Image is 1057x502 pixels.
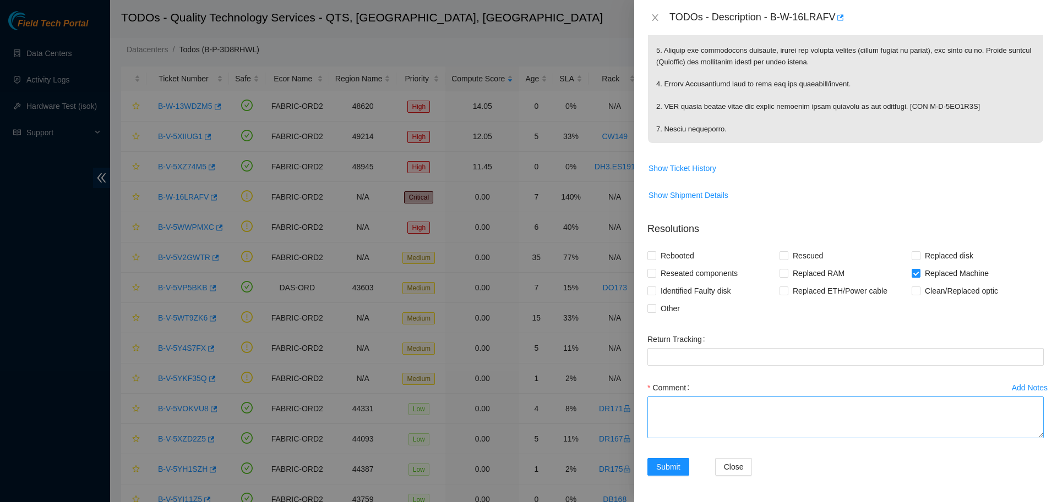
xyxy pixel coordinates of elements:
label: Return Tracking [647,330,710,348]
span: Identified Faulty disk [656,282,735,300]
button: Submit [647,458,689,476]
div: TODOs - Description - B-W-16LRAFV [669,9,1044,26]
span: Rescued [788,247,827,264]
span: Other [656,300,684,317]
button: Add Notes [1011,379,1048,396]
span: Replaced Machine [920,264,993,282]
span: Replaced RAM [788,264,849,282]
p: Resolutions [647,213,1044,236]
span: Replaced disk [920,247,978,264]
button: Close [715,458,753,476]
span: Close [724,461,744,473]
span: Show Ticket History [649,162,716,174]
span: Replaced ETH/Power cable [788,282,892,300]
label: Comment [647,379,694,396]
button: Show Ticket History [648,159,717,177]
span: Reseated components [656,264,742,282]
span: close [651,13,660,22]
span: Clean/Replaced optic [920,282,1002,300]
button: Show Shipment Details [648,186,729,204]
span: Submit [656,461,680,473]
button: Close [647,13,663,23]
textarea: Comment [647,396,1044,438]
div: Add Notes [1012,384,1048,391]
span: Show Shipment Details [649,189,728,201]
input: Return Tracking [647,348,1044,366]
span: Rebooted [656,247,699,264]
